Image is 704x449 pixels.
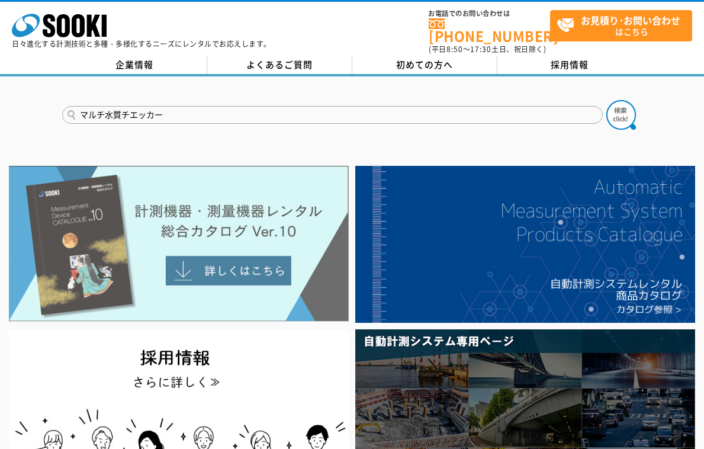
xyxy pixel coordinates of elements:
[550,10,692,41] a: お見積り･お問い合わせはこちら
[429,10,550,17] span: お電話でのお問い合わせは
[396,58,453,71] span: 初めての方へ
[470,44,491,54] span: 17:30
[446,44,463,54] span: 8:50
[429,18,550,43] a: [PHONE_NUMBER]
[429,44,546,54] span: (平日 ～ 土日、祝日除く)
[557,11,692,40] span: はこちら
[12,40,271,47] p: 日々進化する計測技術と多種・多様化するニーズにレンタルでお応えします。
[62,106,603,124] input: 商品名、型式、NETIS番号を入力してください
[355,166,695,323] img: 自動計測システムカタログ
[9,166,348,322] img: Catalog Ver10
[207,56,352,74] a: よくあるご質問
[352,56,497,74] a: 初めての方へ
[497,56,642,74] a: 採用情報
[606,100,636,130] img: btn_search.png
[581,13,680,27] strong: お見積り･お問い合わせ
[62,56,207,74] a: 企業情報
